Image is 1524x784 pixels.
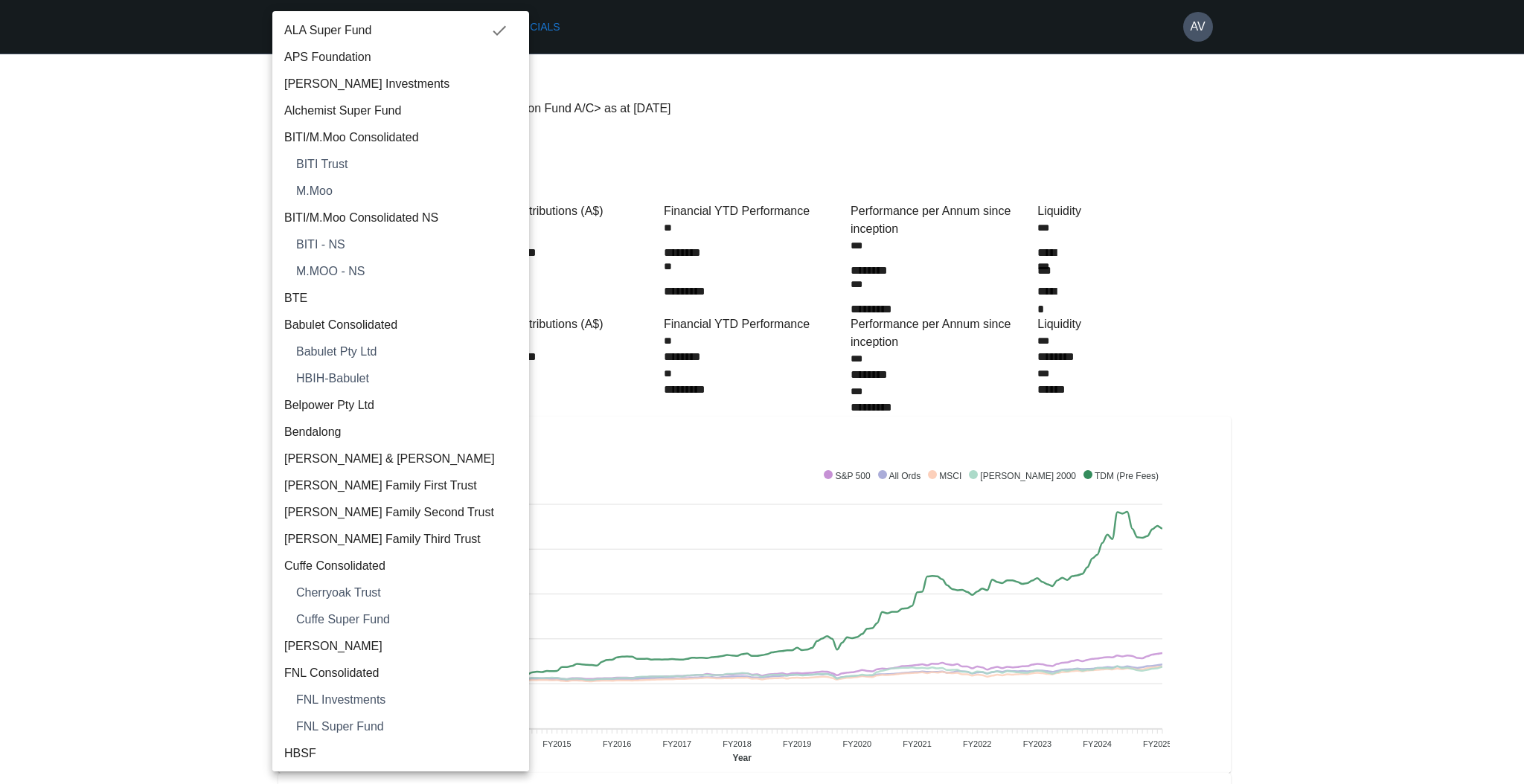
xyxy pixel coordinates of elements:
span: FNL Investments [296,691,517,709]
span: BTE [284,289,517,307]
span: FNL Consolidated [284,664,517,682]
span: HBIH-Babulet [296,370,517,388]
span: ALA Super Fund [284,22,490,39]
span: [PERSON_NAME] Investments [284,75,517,93]
span: M.Moo [296,182,517,200]
span: Babulet Pty Ltd [296,343,517,361]
span: [PERSON_NAME] [284,637,517,655]
span: BITI/M.Moo Consolidated NS [284,209,517,227]
span: Alchemist Super Fund [284,102,517,120]
span: BITI Trust [296,155,517,173]
span: Cuffe Super Fund [296,611,517,629]
span: BITI/M.Moo Consolidated [284,129,517,147]
span: Bendalong [284,423,517,441]
span: HBSF [284,745,517,762]
span: Cherryoak Trust [296,584,517,602]
span: Babulet Consolidated [284,316,517,334]
span: [PERSON_NAME] & [PERSON_NAME] [284,450,517,468]
span: Cuffe Consolidated [284,557,517,575]
span: [PERSON_NAME] Family First Trust [284,477,517,495]
span: [PERSON_NAME] Family Second Trust [284,504,517,521]
span: FNL Super Fund [296,718,517,736]
span: BITI - NS [296,236,517,254]
span: APS Foundation [284,48,517,66]
span: Belpower Pty Ltd [284,396,517,414]
span: [PERSON_NAME] Family Third Trust [284,530,517,548]
span: M.MOO - NS [296,263,517,280]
